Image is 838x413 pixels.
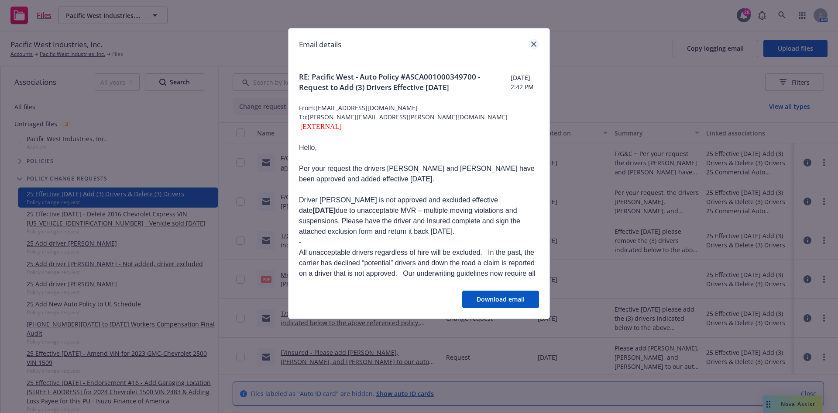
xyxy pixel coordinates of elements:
[529,39,539,49] a: close
[511,73,539,91] span: [DATE] 2:42 PM
[299,72,511,93] span: RE: Pacific West - Auto Policy #ASCA001000349700 - Request to Add (3) Drivers Effective [DATE]
[299,249,539,309] span: All unacceptable drivers regardless of hire will be excluded. In the past, the carrier has declin...
[299,144,317,151] span: Hello,
[299,39,341,50] h1: Email details
[462,291,539,308] button: Download email
[299,196,520,235] span: Driver [PERSON_NAME] is not approved and excluded effective date due to unacceptable MVR – multip...
[299,121,539,132] div: [EXTERNAL]
[477,295,525,303] span: Download email
[299,112,539,121] span: To: [PERSON_NAME][EMAIL_ADDRESS][PERSON_NAME][DOMAIN_NAME]
[313,207,336,214] b: [DATE]
[299,165,535,183] span: Per your request the drivers [PERSON_NAME] and [PERSON_NAME] have been approved and added effecti...
[299,103,539,112] span: From: [EMAIL_ADDRESS][DOMAIN_NAME]
[299,238,301,246] span: -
